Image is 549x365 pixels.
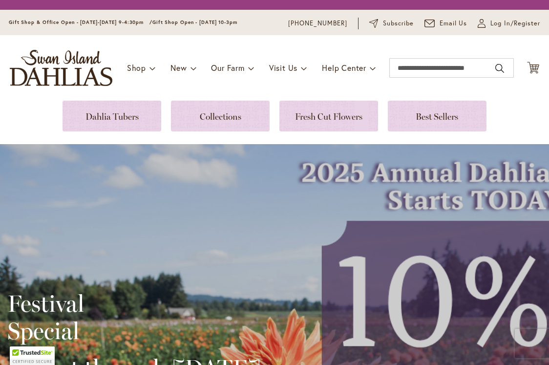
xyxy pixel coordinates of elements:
a: Email Us [424,19,467,28]
button: Search [495,61,504,76]
a: Log In/Register [478,19,540,28]
span: Subscribe [383,19,414,28]
a: [PHONE_NUMBER] [288,19,347,28]
span: Shop [127,63,146,73]
span: Gift Shop Open - [DATE] 10-3pm [152,19,237,25]
span: New [170,63,187,73]
a: store logo [10,50,112,86]
h2: Festival Special [7,290,261,344]
span: Our Farm [211,63,244,73]
span: Log In/Register [490,19,540,28]
span: Visit Us [269,63,297,73]
span: Email Us [440,19,467,28]
span: Help Center [322,63,366,73]
span: Gift Shop & Office Open - [DATE]-[DATE] 9-4:30pm / [9,19,152,25]
a: Subscribe [369,19,414,28]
